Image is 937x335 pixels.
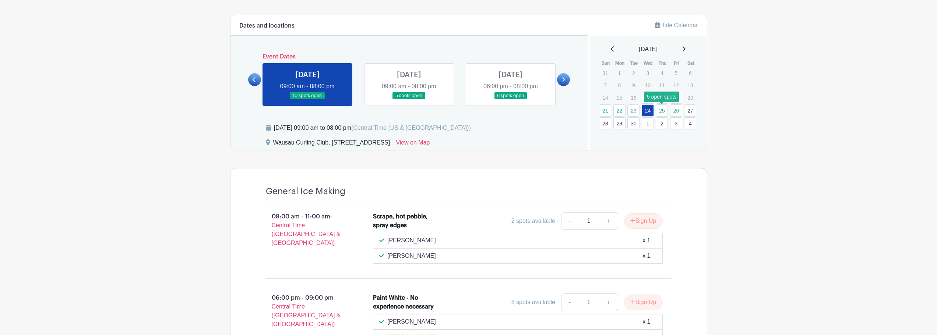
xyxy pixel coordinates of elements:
span: - Central Time ([GEOGRAPHIC_DATA] & [GEOGRAPHIC_DATA]) [272,295,341,327]
p: 4 [656,67,668,79]
div: Wausau Curling Club, [STREET_ADDRESS] [273,138,390,150]
a: 24 [642,104,654,117]
p: 10 [642,79,654,91]
a: - [561,293,578,311]
div: x 1 [642,236,650,245]
button: Sign Up [624,295,663,310]
a: 29 [613,117,626,129]
p: 12 [670,79,682,91]
div: 8 spots available [511,298,555,307]
a: 1 [642,117,654,129]
span: [DATE] [639,45,658,54]
th: Fri [670,60,684,67]
a: 3 [670,117,682,129]
a: 26 [670,104,682,117]
button: Sign Up [624,213,663,229]
h6: Event Dates [261,53,557,60]
a: 27 [684,104,696,117]
div: x 1 [642,317,650,326]
p: 14 [599,92,611,103]
th: Sat [684,60,698,67]
div: 2 spots available [511,217,555,225]
p: 7 [599,79,611,91]
p: 13 [684,79,696,91]
p: 11 [656,79,668,91]
p: 16 [627,92,640,103]
a: 4 [684,117,696,129]
a: 30 [627,117,640,129]
p: 1 [613,67,626,79]
a: 21 [599,104,611,117]
p: 15 [613,92,626,103]
div: Scrape, hot pebble, spray edges [373,212,437,230]
p: 20 [684,92,696,103]
div: Paint White - No experience necessary [373,293,437,311]
div: [DATE] 09:00 am to 08:00 pm [274,124,471,132]
p: 09:00 am - 11:00 am [254,209,362,250]
th: Mon [613,60,627,67]
p: 2 [627,67,640,79]
a: - [561,212,578,230]
h4: General Ice Making [266,186,345,197]
p: 6 [684,67,696,79]
span: (Central Time (US & [GEOGRAPHIC_DATA])) [351,125,471,131]
th: Wed [641,60,656,67]
a: View on Map [396,138,430,150]
p: 3 [642,67,654,79]
p: 06:00 pm - 09:00 pm [254,291,362,332]
a: Hide Calendar [655,22,698,28]
a: 23 [627,104,640,117]
div: x 1 [642,252,650,260]
th: Tue [627,60,641,67]
p: [PERSON_NAME] [387,236,436,245]
a: 22 [613,104,626,117]
a: + [599,293,618,311]
p: [PERSON_NAME] [387,252,436,260]
a: 25 [656,104,668,117]
p: 8 [613,79,626,91]
a: 2 [656,117,668,129]
div: 5 open spots [644,92,679,102]
p: 31 [599,67,611,79]
th: Thu [655,60,670,67]
a: 28 [599,117,611,129]
a: + [599,212,618,230]
span: - Central Time ([GEOGRAPHIC_DATA] & [GEOGRAPHIC_DATA]) [272,213,341,246]
a: 17 [642,92,654,104]
p: 5 [670,67,682,79]
p: 9 [627,79,640,91]
p: [PERSON_NAME] [387,317,436,326]
h6: Dates and locations [239,22,295,29]
th: Sun [599,60,613,67]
